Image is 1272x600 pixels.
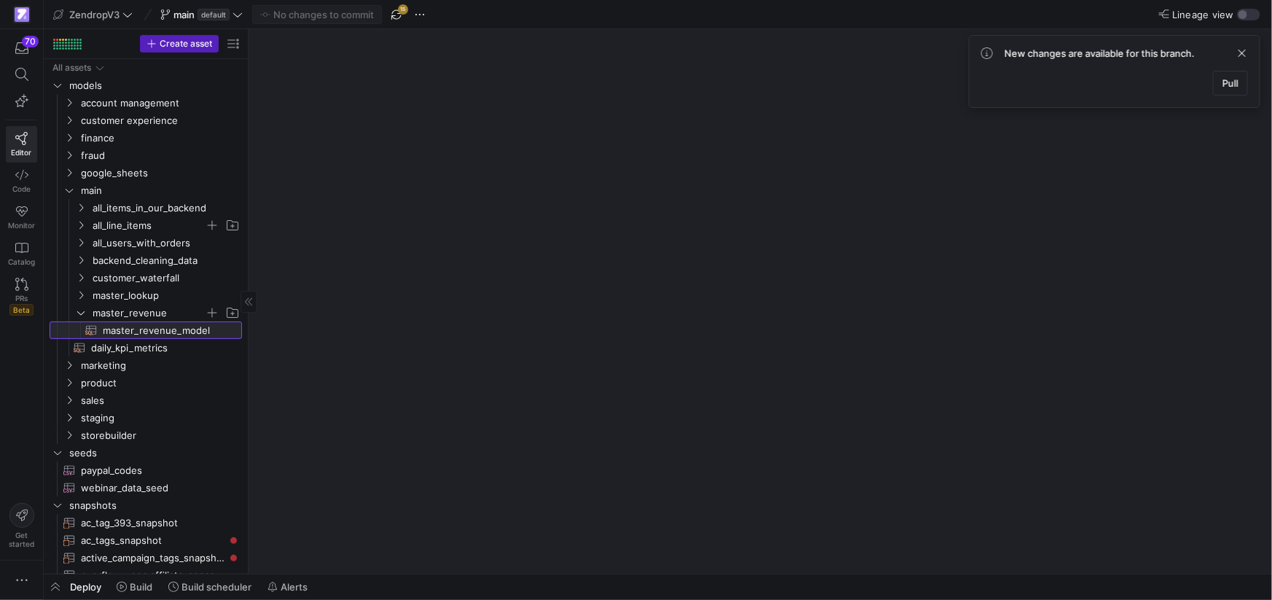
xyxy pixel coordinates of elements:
button: ZendropV3 [50,5,136,24]
div: Press SPACE to select this row. [50,566,242,584]
span: Alerts [281,581,308,593]
a: active_campaign_tags_snapshot​​​​​​​ [50,549,242,566]
button: maindefault [157,5,246,24]
span: main [173,9,195,20]
div: All assets [52,63,91,73]
span: Build scheduler [182,581,251,593]
span: ZendropV3 [69,9,120,20]
span: master_revenue_model​​​​​​​​​​ [103,322,225,339]
span: Monitor [8,221,35,230]
button: Alerts [261,574,314,599]
div: Press SPACE to select this row. [50,164,242,182]
span: all_items_in_our_backend [93,200,240,217]
div: Press SPACE to select this row. [50,339,242,357]
div: Press SPACE to select this row. [50,304,242,322]
a: ac_tag_393_snapshot​​​​​​​ [50,514,242,531]
div: Press SPACE to select this row. [50,234,242,252]
span: master_revenue [93,305,205,322]
div: Press SPACE to select this row. [50,182,242,199]
div: Press SPACE to select this row. [50,409,242,426]
a: webinar_data_seed​​​​​​ [50,479,242,496]
div: Press SPACE to select this row. [50,147,242,164]
button: 70 [6,35,37,61]
div: Press SPACE to select this row. [50,112,242,129]
span: Build [130,581,152,593]
img: https://storage.googleapis.com/y42-prod-data-exchange/images/qZXOSqkTtPuVcXVzF40oUlM07HVTwZXfPK0U... [15,7,29,22]
span: fraud [81,147,240,164]
div: Press SPACE to select this row. [50,94,242,112]
div: Press SPACE to select this row. [50,496,242,514]
a: ac_tags_snapshot​​​​​​​ [50,531,242,549]
a: PRsBeta [6,272,37,322]
a: https://storage.googleapis.com/y42-prod-data-exchange/images/qZXOSqkTtPuVcXVzF40oUlM07HVTwZXfPK0U... [6,2,37,27]
span: Editor [12,148,32,157]
div: Press SPACE to select this row. [50,269,242,287]
div: Press SPACE to select this row. [50,531,242,549]
span: main [81,182,240,199]
button: Create asset [140,35,219,52]
span: customer experience [81,112,240,129]
div: Press SPACE to select this row. [50,77,242,94]
span: storebuilder [81,427,240,444]
span: backend_cleaning_data [93,252,240,269]
div: Press SPACE to select this row. [50,357,242,374]
div: Press SPACE to select this row. [50,374,242,391]
a: daily_kpi_metrics​​​​​​​​​​ [50,339,242,357]
span: Catalog [8,257,35,266]
div: Press SPACE to select this row. [50,514,242,531]
div: 70 [22,36,39,47]
button: Build scheduler [162,574,258,599]
span: webinar_data_seed​​​​​​ [81,480,225,496]
span: daily_kpi_metrics​​​​​​​​​​ [91,340,225,357]
span: snapshots [69,497,240,514]
span: Beta [9,304,34,316]
div: Press SPACE to select this row. [50,287,242,304]
a: everflow__per_affiliate_snapshot​​​​​​​ [50,566,242,584]
span: Pull [1222,77,1238,89]
div: Press SPACE to select this row. [50,252,242,269]
span: ac_tag_393_snapshot​​​​​​​ [81,515,225,531]
button: Getstarted [6,497,37,554]
span: New changes are available for this branch. [1004,47,1195,59]
a: Catalog [6,235,37,272]
span: seeds [69,445,240,461]
span: Deploy [70,581,101,593]
a: Code [6,163,37,199]
span: Get started [9,531,34,548]
span: Lineage view [1172,9,1234,20]
span: all_users_with_orders [93,235,240,252]
span: models [69,77,240,94]
div: Press SPACE to select this row. [50,426,242,444]
span: marketing [81,357,240,374]
div: Press SPACE to select this row. [50,391,242,409]
span: customer_waterfall [93,270,240,287]
span: paypal_codes​​​​​​ [81,462,225,479]
button: Pull [1213,71,1248,96]
div: Press SPACE to select this row. [50,461,242,479]
span: active_campaign_tags_snapshot​​​​​​​ [81,550,225,566]
a: Editor [6,126,37,163]
span: finance [81,130,240,147]
span: default [198,9,230,20]
span: account management [81,95,240,112]
span: everflow__per_affiliate_snapshot​​​​​​​ [81,567,225,584]
span: google_sheets [81,165,240,182]
a: paypal_codes​​​​​​ [50,461,242,479]
span: staging [81,410,240,426]
span: master_lookup [93,287,240,304]
button: Build [110,574,159,599]
span: PRs [15,294,28,303]
span: Create asset [160,39,212,49]
div: Press SPACE to select this row. [50,129,242,147]
div: Press SPACE to select this row. [50,549,242,566]
span: sales [81,392,240,409]
div: Press SPACE to select this row. [50,199,242,217]
span: Code [12,184,31,193]
span: all_line_items [93,217,205,234]
div: Press SPACE to select this row. [50,217,242,234]
span: product [81,375,240,391]
div: Press SPACE to select this row. [50,59,242,77]
div: Press SPACE to select this row. [50,444,242,461]
span: ac_tags_snapshot​​​​​​​ [81,532,225,549]
div: Press SPACE to select this row. [50,479,242,496]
